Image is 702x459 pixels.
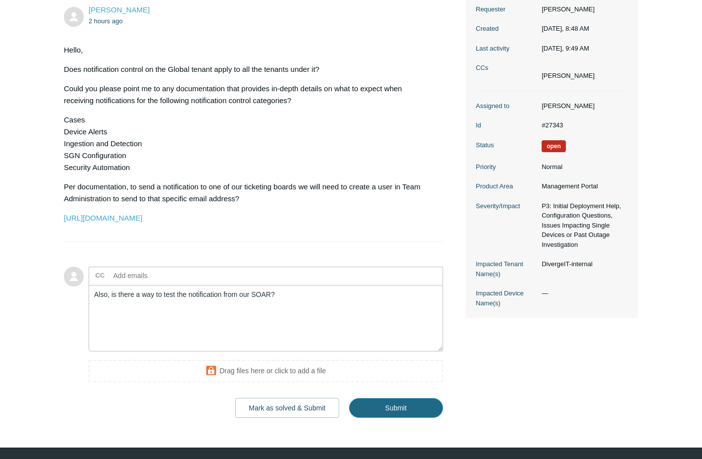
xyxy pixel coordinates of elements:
time: 08/12/2025, 09:49 [542,45,589,52]
span: Joshua Mitchell [89,5,150,14]
dt: Impacted Device Name(s) [476,288,537,308]
time: 08/12/2025, 08:48 [542,25,589,32]
dt: Priority [476,162,537,172]
label: CC [96,268,105,283]
input: Add emails [109,268,216,283]
span: We are working on a response for you [542,140,566,152]
dd: #27343 [537,120,628,130]
p: Does notification control on the Global tenant apply to all the tenants under it? [64,63,433,75]
a: [PERSON_NAME] [89,5,150,14]
time: 08/12/2025, 08:48 [89,17,123,25]
dd: [PERSON_NAME] [537,101,628,111]
dd: [PERSON_NAME] [537,4,628,14]
dd: Management Portal [537,181,628,191]
dt: CCs [476,63,537,73]
p: Could you please point me to any documentation that provides in-depth details on what to expect w... [64,83,433,107]
dt: Status [476,140,537,150]
dt: Severity/Impact [476,201,537,211]
p: Hello, [64,44,433,56]
dt: Id [476,120,537,130]
dd: Normal [537,162,628,172]
dd: — [537,288,628,298]
p: Per documentation, to send a notification to one of our ticketing boards we will need to create a... [64,181,433,205]
dt: Last activity [476,44,537,54]
dd: DivergeIT-internal [537,259,628,269]
dt: Impacted Tenant Name(s) [476,259,537,279]
input: Submit [349,398,443,418]
dd: P3: Initial Deployment Help, Configuration Questions, Issues Impacting Single Devices or Past Out... [537,201,628,250]
button: Mark as solved & Submit [235,398,340,418]
a: [URL][DOMAIN_NAME] [64,214,142,222]
li: Joshua Mitchell [542,71,595,81]
dt: Created [476,24,537,34]
textarea: Add your reply [89,285,443,352]
dt: Requester [476,4,537,14]
dt: Product Area [476,181,537,191]
dt: Assigned to [476,101,537,111]
p: Cases Device Alerts Ingestion and Detection SGN Configuration Security Automation [64,114,433,173]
